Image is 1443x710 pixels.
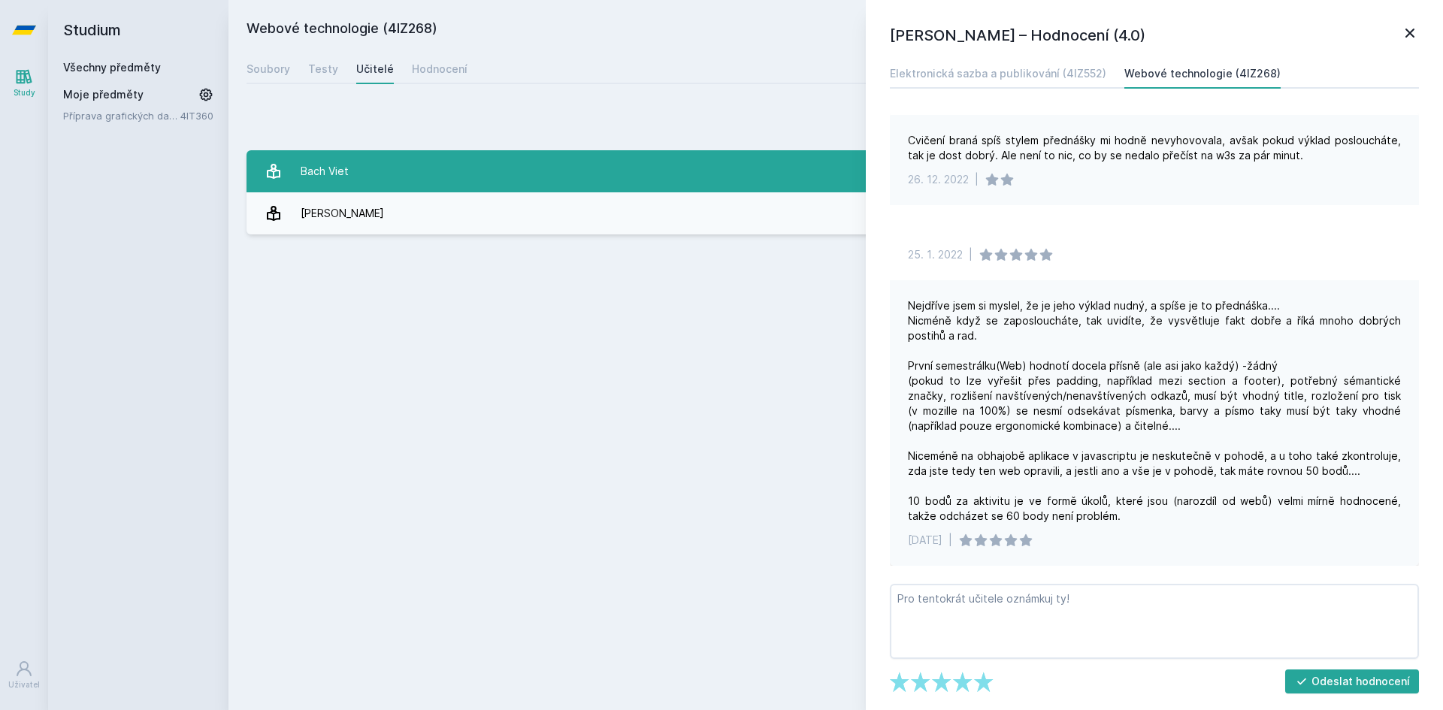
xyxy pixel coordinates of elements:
[8,679,40,690] div: Uživatel
[412,54,467,84] a: Hodnocení
[975,172,979,187] div: |
[908,172,969,187] div: 26. 12. 2022
[247,18,1257,42] h2: Webové technologie (4IZ268)
[180,110,213,122] a: 4IT360
[412,62,467,77] div: Hodnocení
[308,54,338,84] a: Testy
[247,62,290,77] div: Soubory
[63,61,161,74] a: Všechny předměty
[247,192,1425,234] a: [PERSON_NAME] 4 hodnocení 4.0
[3,60,45,106] a: Study
[63,108,180,123] a: Příprava grafických dat pro aplikace IS
[63,87,144,102] span: Moje předměty
[14,87,35,98] div: Study
[356,62,394,77] div: Učitelé
[356,54,394,84] a: Učitelé
[247,150,1425,192] a: Bach Viet 8 hodnocení 2.3
[908,133,1401,163] div: Cvičení braná spíš stylem přednášky mi hodně nevyhovovala, avšak pokud výklad posloucháte, tak je...
[308,62,338,77] div: Testy
[247,54,290,84] a: Soubory
[301,198,384,228] div: [PERSON_NAME]
[3,652,45,698] a: Uživatel
[908,247,963,262] div: 25. 1. 2022
[969,247,973,262] div: |
[301,156,349,186] div: Bach Viet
